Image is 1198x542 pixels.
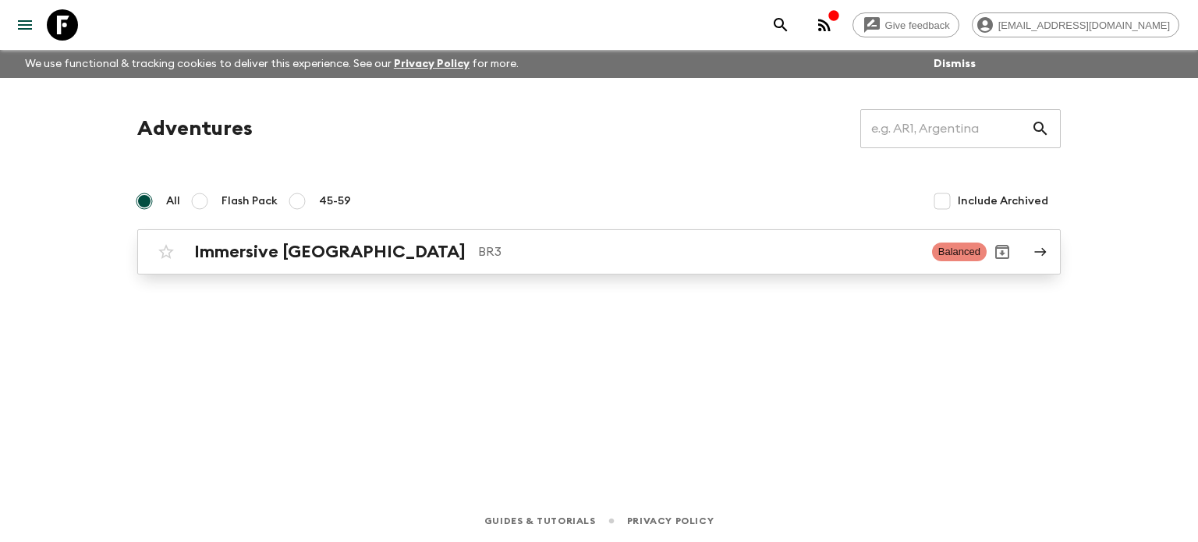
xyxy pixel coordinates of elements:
span: [EMAIL_ADDRESS][DOMAIN_NAME] [990,19,1179,31]
a: Guides & Tutorials [484,512,596,530]
p: We use functional & tracking cookies to deliver this experience. See our for more. [19,50,525,78]
span: Flash Pack [222,193,278,209]
input: e.g. AR1, Argentina [860,107,1031,151]
a: Privacy Policy [394,58,470,69]
span: 45-59 [319,193,351,209]
button: menu [9,9,41,41]
p: BR3 [478,243,920,261]
a: Immersive [GEOGRAPHIC_DATA]BR3BalancedArchive [137,229,1061,275]
a: Give feedback [852,12,959,37]
span: Give feedback [877,19,959,31]
button: search adventures [765,9,796,41]
h1: Adventures [137,113,253,144]
a: Privacy Policy [627,512,714,530]
button: Archive [987,236,1018,267]
span: Balanced [932,243,987,261]
span: All [166,193,180,209]
h2: Immersive [GEOGRAPHIC_DATA] [194,242,466,262]
div: [EMAIL_ADDRESS][DOMAIN_NAME] [972,12,1179,37]
span: Include Archived [958,193,1048,209]
button: Dismiss [930,53,980,75]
